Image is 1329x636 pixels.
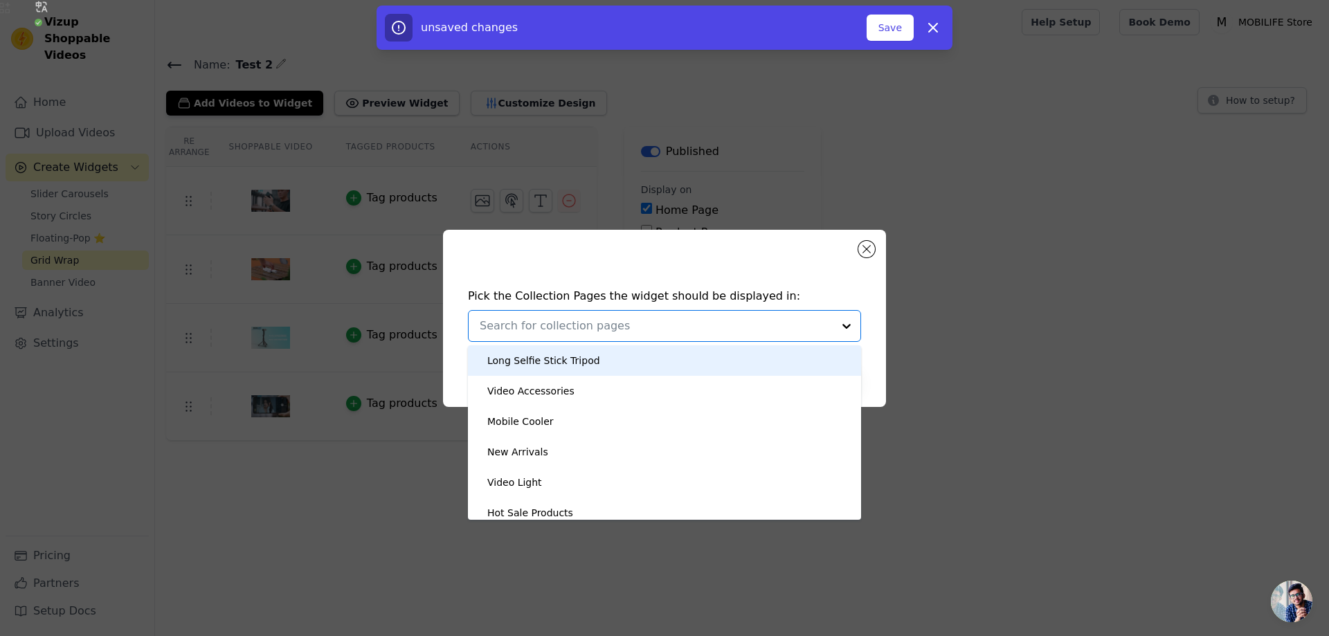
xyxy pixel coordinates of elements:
div: Hot Sale Products [487,498,573,528]
button: Close modal [858,241,875,257]
a: 开放式聊天 [1271,581,1312,622]
h4: Pick the Collection Pages the widget should be displayed in: [468,288,861,305]
div: Long Selfie Stick Tripod [487,345,600,376]
button: Save [867,15,914,41]
input: Search for collection pages [480,318,833,334]
span: unsaved changes [421,21,518,34]
div: New Arrivals [487,437,548,467]
div: Video Light [487,467,542,498]
div: Mobile Cooler [487,406,554,437]
div: Video Accessories [487,376,575,406]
